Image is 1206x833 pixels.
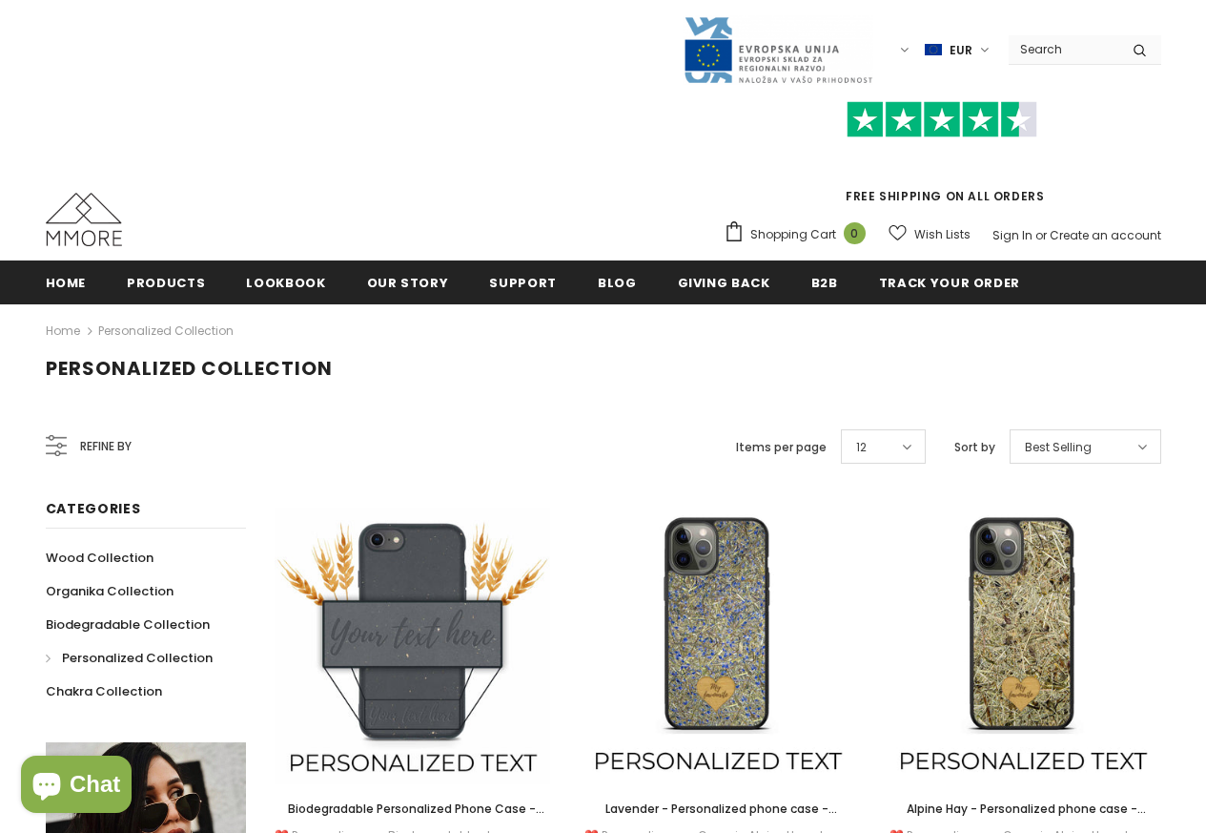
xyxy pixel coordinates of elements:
a: Biodegradable Personalized Phone Case - Black [275,799,551,820]
a: Javni Razpis [683,41,873,57]
a: Our Story [367,260,449,303]
span: Our Story [367,274,449,292]
a: Blog [598,260,637,303]
span: EUR [950,41,972,60]
input: Search Site [1009,35,1118,63]
a: Chakra Collection [46,675,162,708]
span: Biodegradable Collection [46,615,210,634]
a: Home [46,320,80,343]
a: Lookbook [246,260,325,303]
span: Chakra Collection [46,682,162,700]
span: or [1035,227,1047,243]
a: Giving back [678,260,770,303]
span: Wood Collection [46,549,153,567]
span: Products [127,274,205,292]
a: Products [127,260,205,303]
a: Personalized Collection [98,323,234,339]
span: Lookbook [246,274,325,292]
span: 0 [844,222,866,244]
a: Sign In [992,227,1032,243]
label: Items per page [736,438,827,457]
a: Create an account [1050,227,1161,243]
span: Wish Lists [914,225,971,244]
span: Shopping Cart [750,225,836,244]
a: Personalized Collection [46,641,213,675]
span: Blog [598,274,637,292]
span: support [489,274,557,292]
inbox-online-store-chat: Shopify online store chat [15,756,137,818]
a: Track your order [879,260,1020,303]
a: Lavender - Personalized phone case - Personalized gift [580,799,856,820]
img: Trust Pilot Stars [847,101,1037,138]
a: Biodegradable Collection [46,608,210,641]
span: Personalized Collection [46,355,333,382]
span: Best Selling [1025,438,1092,457]
img: Javni Razpis [683,15,873,85]
a: Organika Collection [46,574,174,608]
span: Categories [46,499,141,518]
span: Track your order [879,274,1020,292]
a: Shopping Cart 0 [724,220,875,249]
span: 12 [856,438,867,457]
span: B2B [811,274,838,292]
span: Home [46,274,87,292]
img: MMORE Cases [46,193,122,246]
a: Wood Collection [46,541,153,574]
a: Home [46,260,87,303]
iframe: Customer reviews powered by Trustpilot [724,137,1161,187]
a: Wish Lists [889,218,971,251]
span: Organika Collection [46,582,174,600]
a: B2B [811,260,838,303]
span: Personalized Collection [62,649,213,667]
span: Refine by [80,436,132,457]
a: Alpine Hay - Personalized phone case - Personalized gift [885,799,1161,820]
label: Sort by [954,438,995,457]
span: Giving back [678,274,770,292]
span: FREE SHIPPING ON ALL ORDERS [724,110,1161,204]
a: support [489,260,557,303]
